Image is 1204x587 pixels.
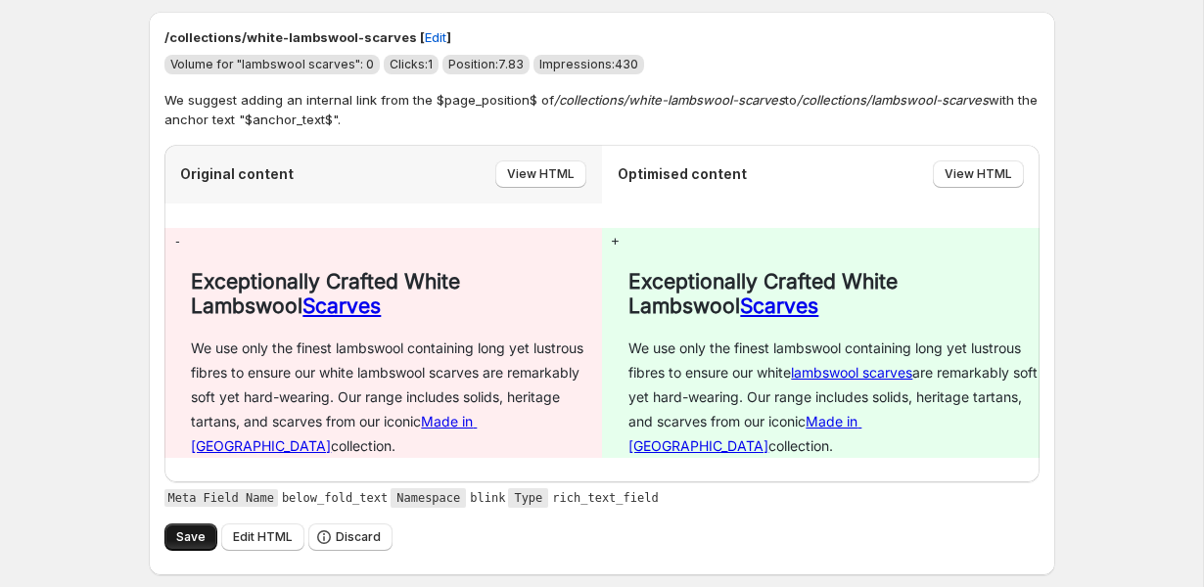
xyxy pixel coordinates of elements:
[945,166,1012,182] span: View HTML
[552,491,658,505] code: rich_text_field
[336,529,381,545] span: Discard
[164,489,278,507] code: Meta Field Name
[174,229,182,253] pre: -
[164,90,1040,129] p: We suggest adding an internal link from the $page_position$ of to with the anchor text "$anchor_t...
[302,293,381,318] a: Scarves
[390,57,433,71] span: Clicks: 1
[933,160,1024,188] button: View HTML
[180,164,294,184] p: Original content
[618,164,747,184] p: Optimised content
[221,523,304,551] button: Edit HTML
[507,166,575,182] span: View HTML
[391,488,466,508] code: Namespace
[191,336,601,458] p: We use only the finest lambswool containing long yet lustrous fibres to ensure our white lambswoo...
[508,488,548,508] code: Type
[495,160,586,188] button: View HTML
[282,491,388,505] code: below_fold_text
[470,491,505,505] code: blink
[797,92,989,108] em: /collections/lambswool-scarves
[176,529,206,545] span: Save
[233,529,293,545] span: Edit HTML
[164,523,217,551] button: Save
[612,229,620,253] pre: +
[170,57,374,71] span: Volume for "lambswool scarves": 0
[740,293,818,318] a: Scarves
[448,57,524,71] span: Position: 7.83
[554,92,785,108] em: /collections/white-lambswool-scarves
[413,22,458,53] button: Edit
[628,269,903,318] strong: Exceptionally Crafted White Lambswool
[425,27,446,47] span: Edit
[191,413,477,454] a: Made in [GEOGRAPHIC_DATA]
[791,364,912,381] a: lambswool scarves
[308,523,393,551] button: Discard
[628,413,861,454] a: Made in [GEOGRAPHIC_DATA]
[191,269,466,318] strong: Exceptionally Crafted White Lambswool
[164,27,1040,47] p: /collections/white-lambswool-scarves [ ]
[628,336,1039,458] p: We use only the finest lambswool containing long yet lustrous fibres to ensure our white are rema...
[539,57,638,71] span: Impressions: 430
